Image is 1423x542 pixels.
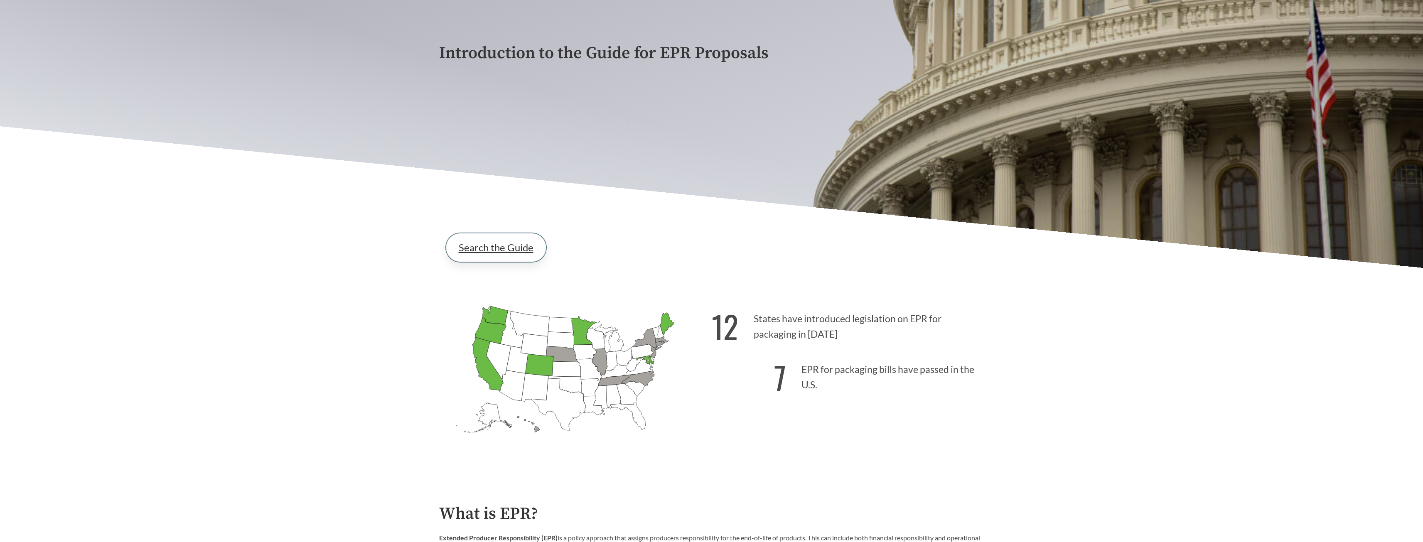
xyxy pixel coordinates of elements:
strong: Extended Producer Responsibility (EPR) [439,534,558,542]
a: Search the Guide [446,233,546,262]
h2: What is EPR? [439,505,984,523]
p: States have introduced legislation on EPR for packaging in [DATE] [712,299,984,350]
p: Introduction to the Guide for EPR Proposals [439,44,984,63]
strong: 7 [774,354,786,400]
strong: 12 [712,303,738,349]
p: EPR for packaging bills have passed in the U.S. [712,349,984,400]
